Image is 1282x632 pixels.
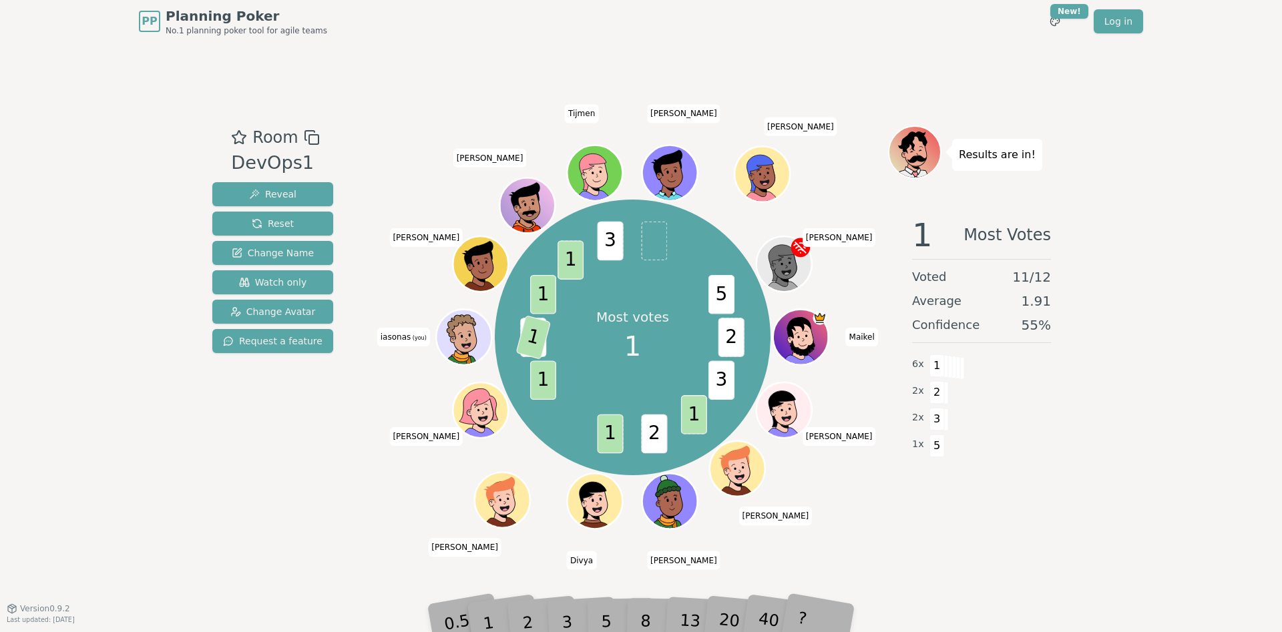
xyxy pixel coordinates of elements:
[231,125,247,149] button: Add as favourite
[530,275,556,314] span: 1
[231,149,319,177] div: DevOps1
[453,149,527,168] span: Click to change your name
[803,229,876,248] span: Click to change your name
[212,329,333,353] button: Request a feature
[929,408,945,430] span: 3
[530,361,556,400] span: 1
[739,507,813,526] span: Click to change your name
[230,305,316,318] span: Change Avatar
[929,434,945,457] span: 5
[516,315,552,360] span: 1
[7,603,70,614] button: Version0.9.2
[252,217,294,230] span: Reset
[212,212,333,236] button: Reset
[803,427,876,446] span: Click to change your name
[813,311,827,325] span: Maikel is the host
[709,275,735,314] span: 5
[912,292,961,310] span: Average
[959,145,1036,164] p: Results are in!
[212,182,333,206] button: Reveal
[912,219,933,251] span: 1
[681,395,707,434] span: 1
[1050,4,1088,19] div: New!
[642,414,668,454] span: 2
[223,334,323,348] span: Request a feature
[764,117,837,136] span: Click to change your name
[438,311,490,363] button: Click to change your avatar
[624,326,641,366] span: 1
[252,125,298,149] span: Room
[912,357,924,372] span: 6 x
[929,354,945,377] span: 1
[964,219,1051,251] span: Most Votes
[912,384,924,398] span: 2 x
[212,300,333,324] button: Change Avatar
[647,551,720,570] span: Click to change your name
[598,222,624,261] span: 3
[1094,9,1143,33] a: Log in
[929,381,945,404] span: 2
[1021,292,1051,310] span: 1.91
[212,270,333,294] button: Watch only
[7,616,75,623] span: Last updated: [DATE]
[142,13,157,29] span: PP
[377,328,430,346] span: Click to change your name
[912,316,980,334] span: Confidence
[232,246,314,260] span: Change Name
[20,603,70,614] span: Version 0.9.2
[709,361,735,400] span: 3
[411,335,427,341] span: (you)
[596,308,669,326] p: Most votes
[1043,9,1067,33] button: New!
[166,7,327,25] span: Planning Poker
[565,105,598,123] span: Click to change your name
[567,551,596,570] span: Click to change your name
[249,188,296,201] span: Reveal
[389,427,463,446] span: Click to change your name
[912,437,924,452] span: 1 x
[912,410,924,425] span: 2 x
[166,25,327,36] span: No.1 planning poker tool for agile teams
[139,7,327,36] a: PPPlanning PokerNo.1 planning poker tool for agile teams
[1012,268,1051,286] span: 11 / 12
[647,105,720,123] span: Click to change your name
[598,414,624,454] span: 1
[239,276,307,289] span: Watch only
[846,328,878,346] span: Click to change your name
[389,229,463,248] span: Click to change your name
[912,268,947,286] span: Voted
[558,240,584,280] span: 1
[718,318,744,357] span: 2
[1022,316,1051,334] span: 55 %
[428,539,501,557] span: Click to change your name
[212,241,333,265] button: Change Name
